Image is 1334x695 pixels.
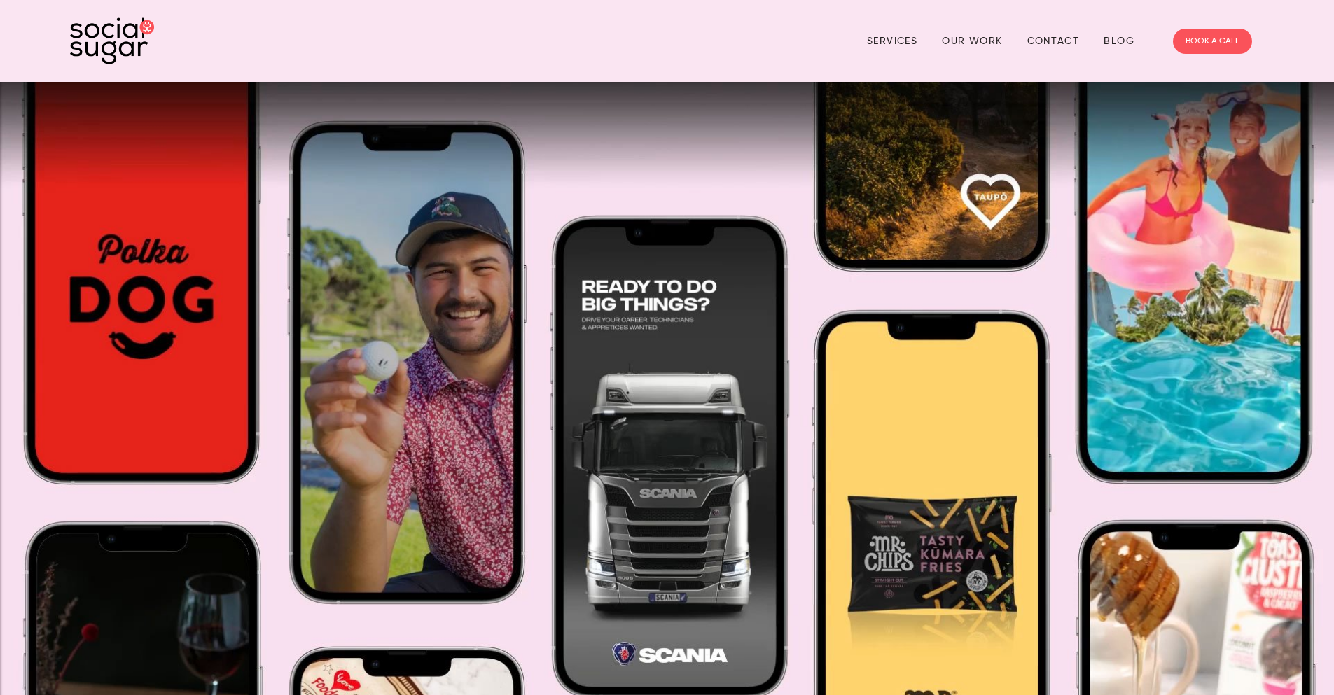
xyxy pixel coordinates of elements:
[942,30,1002,52] a: Our Work
[1173,29,1252,54] a: BOOK A CALL
[70,17,154,64] img: SocialSugar
[867,30,917,52] a: Services
[1104,30,1134,52] a: Blog
[1027,30,1080,52] a: Contact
